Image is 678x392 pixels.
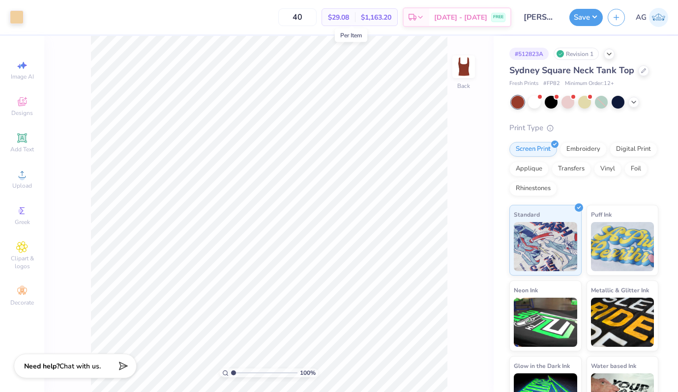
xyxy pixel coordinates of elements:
[624,162,648,176] div: Foil
[335,28,367,42] div: Per Item
[278,8,317,26] input: – –
[11,109,33,117] span: Designs
[454,57,473,77] img: Back
[594,162,621,176] div: Vinyl
[59,362,101,371] span: Chat with us.
[516,7,564,27] input: Untitled Design
[493,14,503,21] span: FREE
[554,48,599,60] div: Revision 1
[591,298,654,347] img: Metallic & Glitter Ink
[552,162,591,176] div: Transfers
[509,181,557,196] div: Rhinestones
[10,145,34,153] span: Add Text
[514,285,538,295] span: Neon Ink
[457,82,470,90] div: Back
[514,222,577,271] img: Standard
[591,361,636,371] span: Water based Ink
[361,12,391,23] span: $1,163.20
[15,218,30,226] span: Greek
[514,298,577,347] img: Neon Ink
[11,73,34,81] span: Image AI
[24,362,59,371] strong: Need help?
[328,12,349,23] span: $29.08
[509,122,658,134] div: Print Type
[636,12,647,23] span: AG
[569,9,603,26] button: Save
[300,368,316,377] span: 100 %
[543,80,560,88] span: # FP82
[591,209,612,220] span: Puff Ink
[509,80,538,88] span: Fresh Prints
[10,299,34,307] span: Decorate
[514,361,570,371] span: Glow in the Dark Ink
[610,142,657,157] div: Digital Print
[591,222,654,271] img: Puff Ink
[509,142,557,157] div: Screen Print
[591,285,649,295] span: Metallic & Glitter Ink
[509,64,634,76] span: Sydney Square Neck Tank Top
[509,162,549,176] div: Applique
[12,182,32,190] span: Upload
[514,209,540,220] span: Standard
[636,8,668,27] a: AG
[434,12,487,23] span: [DATE] - [DATE]
[509,48,549,60] div: # 512823A
[565,80,614,88] span: Minimum Order: 12 +
[560,142,607,157] div: Embroidery
[649,8,668,27] img: Ana Gonzalez
[5,254,39,270] span: Clipart & logos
